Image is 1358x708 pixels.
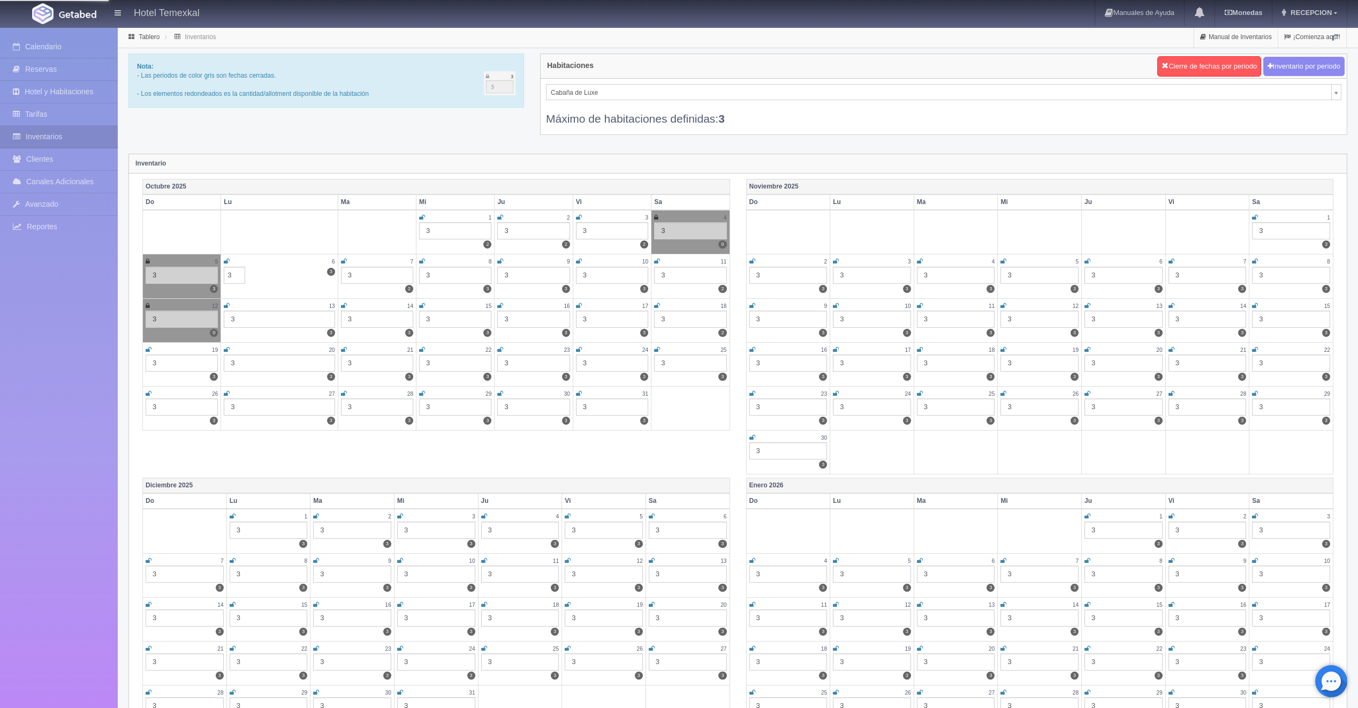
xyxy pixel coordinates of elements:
[327,373,335,381] label: 3
[224,311,335,328] div: 3
[833,566,911,583] div: 3
[313,566,391,583] div: 3
[576,267,648,284] div: 3
[546,84,1341,100] a: Cabaña de Luxe
[989,303,995,309] small: 11
[146,653,224,671] div: 3
[1169,566,1247,583] div: 3
[1084,566,1163,583] div: 3
[718,240,726,248] label: 0
[495,194,573,210] th: Ju
[565,522,643,539] div: 3
[341,311,413,328] div: 3
[497,398,570,416] div: 3
[1084,355,1163,372] div: 3
[143,179,730,194] th: Octubre 2025
[576,311,648,328] div: 3
[819,628,827,636] label: 3
[718,628,726,636] label: 3
[908,259,911,265] small: 3
[397,609,475,627] div: 3
[718,329,726,337] label: 2
[1155,285,1163,293] label: 3
[749,653,828,671] div: 3
[1278,27,1346,48] a: ¡Comienza aquí!
[485,303,491,309] small: 15
[640,373,648,381] label: 3
[718,584,726,592] label: 3
[749,355,828,372] div: 3
[746,194,830,210] th: Do
[405,373,413,381] label: 3
[299,628,307,636] label: 3
[481,609,559,627] div: 3
[327,417,335,425] label: 3
[987,285,995,293] label: 3
[383,584,391,592] label: 3
[1000,653,1079,671] div: 3
[483,373,491,381] label: 3
[128,54,524,108] div: - Las periodos de color gris son fechas cerradas. - Los elementos redondeados es la cantidad/allo...
[649,653,727,671] div: 3
[419,311,491,328] div: 3
[718,285,726,293] label: 2
[146,566,224,583] div: 3
[1169,355,1247,372] div: 3
[903,628,911,636] label: 3
[718,540,726,548] label: 3
[1322,329,1330,337] label: 3
[1071,329,1079,337] label: 3
[576,355,648,372] div: 3
[547,62,594,70] h4: Habitaciones
[484,71,515,95] img: cutoff.png
[642,303,648,309] small: 17
[1082,194,1166,210] th: Ju
[407,303,413,309] small: 14
[329,303,335,309] small: 13
[1252,653,1330,671] div: 3
[299,540,307,548] label: 3
[1225,9,1262,17] b: Monedas
[313,653,391,671] div: 3
[419,267,491,284] div: 3
[1156,303,1162,309] small: 13
[216,672,224,680] label: 3
[1000,566,1079,583] div: 3
[1322,628,1330,636] label: 3
[467,540,475,548] label: 3
[987,373,995,381] label: 3
[1238,329,1246,337] label: 3
[917,653,995,671] div: 3
[185,33,216,41] a: Inventarios
[819,672,827,680] label: 3
[215,259,218,265] small: 5
[565,609,643,627] div: 3
[216,584,224,592] label: 3
[833,398,911,416] div: 3
[397,522,475,539] div: 3
[635,584,643,592] label: 3
[1000,311,1079,328] div: 3
[1165,194,1249,210] th: Vi
[749,566,828,583] div: 3
[338,194,416,210] th: Ma
[833,267,911,284] div: 3
[210,329,218,337] label: 0
[917,398,995,416] div: 3
[567,259,570,265] small: 9
[383,628,391,636] label: 3
[32,3,54,24] img: Getabed
[819,329,827,337] label: 3
[134,5,200,19] h4: Hotel Temexkal
[327,329,335,337] label: 3
[987,628,995,636] label: 3
[341,355,413,372] div: 3
[497,311,570,328] div: 3
[419,222,491,239] div: 3
[1169,609,1247,627] div: 3
[146,398,218,416] div: 3
[640,240,648,248] label: 2
[819,417,827,425] label: 3
[642,259,648,265] small: 10
[1000,267,1079,284] div: 3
